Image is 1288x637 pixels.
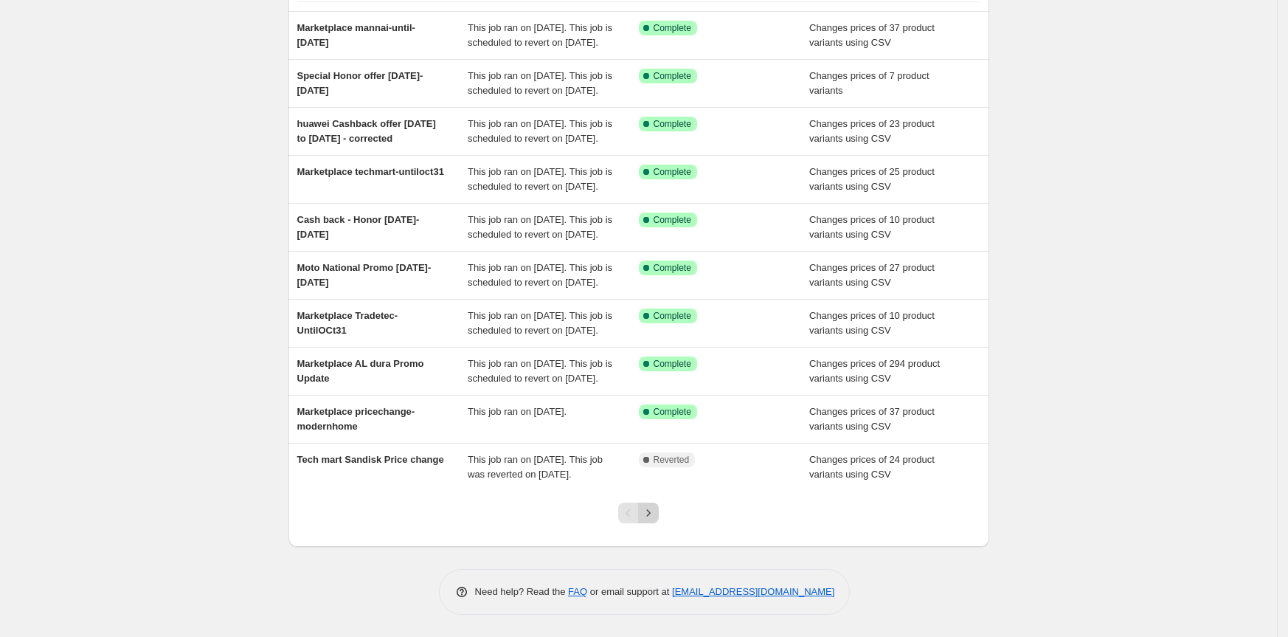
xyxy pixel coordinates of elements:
[468,214,612,240] span: This job ran on [DATE]. This job is scheduled to revert on [DATE].
[297,166,444,177] span: Marketplace techmart-untiloct31
[654,70,691,82] span: Complete
[468,310,612,336] span: This job ran on [DATE]. This job is scheduled to revert on [DATE].
[297,214,420,240] span: Cash back - Honor [DATE]-[DATE]
[468,454,603,480] span: This job ran on [DATE]. This job was reverted on [DATE].
[672,586,834,597] a: [EMAIL_ADDRESS][DOMAIN_NAME]
[468,22,612,48] span: This job ran on [DATE]. This job is scheduled to revert on [DATE].
[809,262,935,288] span: Changes prices of 27 product variants using CSV
[468,166,612,192] span: This job ran on [DATE]. This job is scheduled to revert on [DATE].
[809,70,929,96] span: Changes prices of 7 product variants
[809,454,935,480] span: Changes prices of 24 product variants using CSV
[468,118,612,144] span: This job ran on [DATE]. This job is scheduled to revert on [DATE].
[468,358,612,384] span: This job ran on [DATE]. This job is scheduled to revert on [DATE].
[297,406,415,432] span: Marketplace pricechange-modernhome
[297,22,415,48] span: Marketplace mannai-until-[DATE]
[809,214,935,240] span: Changes prices of 10 product variants using CSV
[297,358,424,384] span: Marketplace AL dura Promo Update
[297,70,423,96] span: Special Honor offer [DATE]-[DATE]
[809,166,935,192] span: Changes prices of 25 product variants using CSV
[297,118,436,144] span: huawei Cashback offer [DATE] to [DATE] - corrected
[654,214,691,226] span: Complete
[654,454,690,466] span: Reverted
[809,22,935,48] span: Changes prices of 37 product variants using CSV
[638,503,659,523] button: Next
[809,310,935,336] span: Changes prices of 10 product variants using CSV
[654,358,691,370] span: Complete
[468,70,612,96] span: This job ran on [DATE]. This job is scheduled to revert on [DATE].
[809,406,935,432] span: Changes prices of 37 product variants using CSV
[654,166,691,178] span: Complete
[654,262,691,274] span: Complete
[468,262,612,288] span: This job ran on [DATE]. This job is scheduled to revert on [DATE].
[468,406,567,417] span: This job ran on [DATE].
[568,586,587,597] a: FAQ
[809,358,940,384] span: Changes prices of 294 product variants using CSV
[297,310,398,336] span: Marketplace Tradetec-UntilOCt31
[654,118,691,130] span: Complete
[297,262,432,288] span: Moto National Promo [DATE]-[DATE]
[654,22,691,34] span: Complete
[809,118,935,144] span: Changes prices of 23 product variants using CSV
[475,586,569,597] span: Need help? Read the
[587,586,672,597] span: or email support at
[654,310,691,322] span: Complete
[654,406,691,418] span: Complete
[297,454,444,465] span: Tech mart Sandisk Price change
[618,503,659,523] nav: Pagination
